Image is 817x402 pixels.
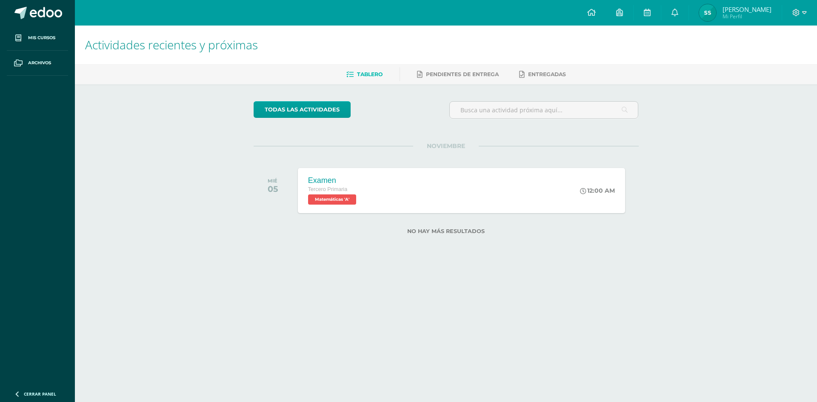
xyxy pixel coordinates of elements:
[699,4,716,21] img: 9aa8c09d4873c39cffdb712262df7f99.png
[357,71,383,77] span: Tablero
[723,13,771,20] span: Mi Perfil
[308,176,358,185] div: Examen
[24,391,56,397] span: Cerrar panel
[254,101,351,118] a: todas las Actividades
[308,194,356,205] span: Matemáticas 'A'
[268,184,278,194] div: 05
[580,187,615,194] div: 12:00 AM
[308,186,347,192] span: Tercero Primaria
[413,142,479,150] span: NOVIEMBRE
[28,60,51,66] span: Archivos
[723,5,771,14] span: [PERSON_NAME]
[426,71,499,77] span: Pendientes de entrega
[7,26,68,51] a: Mis cursos
[417,68,499,81] a: Pendientes de entrega
[28,34,55,41] span: Mis cursos
[450,102,638,118] input: Busca una actividad próxima aquí...
[7,51,68,76] a: Archivos
[346,68,383,81] a: Tablero
[528,71,566,77] span: Entregadas
[85,37,258,53] span: Actividades recientes y próximas
[268,178,278,184] div: MIÉ
[254,228,639,234] label: No hay más resultados
[519,68,566,81] a: Entregadas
